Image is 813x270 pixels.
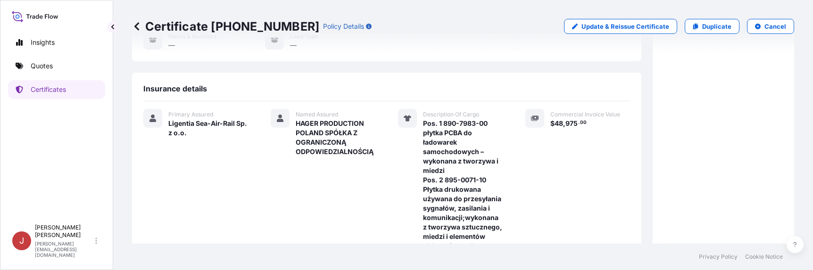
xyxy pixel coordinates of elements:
span: Insurance details [143,84,207,93]
a: Cookie Notice [745,253,783,261]
span: Primary Assured [168,111,213,118]
span: 48 [555,120,563,127]
button: Cancel [747,19,794,34]
span: $ [550,120,555,127]
p: Certificates [31,85,66,94]
span: Description Of Cargo [423,111,479,118]
a: Privacy Policy [699,253,738,261]
p: [PERSON_NAME][EMAIL_ADDRESS][DOMAIN_NAME] [35,241,93,258]
span: 975 [565,120,578,127]
span: . [578,121,580,124]
p: Cancel [764,22,786,31]
p: Duplicate [702,22,731,31]
span: Named Assured [296,111,338,118]
a: Quotes [8,57,105,75]
span: Ligentia Sea-Air-Rail Sp. z o.o. [168,119,248,138]
a: Insights [8,33,105,52]
a: Certificates [8,80,105,99]
span: , [563,120,565,127]
p: Quotes [31,61,53,71]
span: J [19,236,24,245]
span: Commercial Invoice Value [550,111,620,118]
p: Insights [31,38,55,47]
p: Update & Reissue Certificate [581,22,669,31]
p: Policy Details [323,22,364,31]
p: [PERSON_NAME] [PERSON_NAME] [35,224,93,239]
a: Update & Reissue Certificate [564,19,677,34]
span: HAGER PRODUCTION POLAND SPÓŁKA Z OGRANICZONĄ ODPOWIEDZIALNOŚCIĄ [296,119,375,156]
span: Pos. 1 890-7983-00 płytka PCBA do ładowarek samochodowych – wykonana z tworzywa i miedzi Pos. 2 8... [423,119,503,251]
span: 00 [580,121,587,124]
p: Certificate [PHONE_NUMBER] [132,19,319,34]
a: Duplicate [685,19,739,34]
